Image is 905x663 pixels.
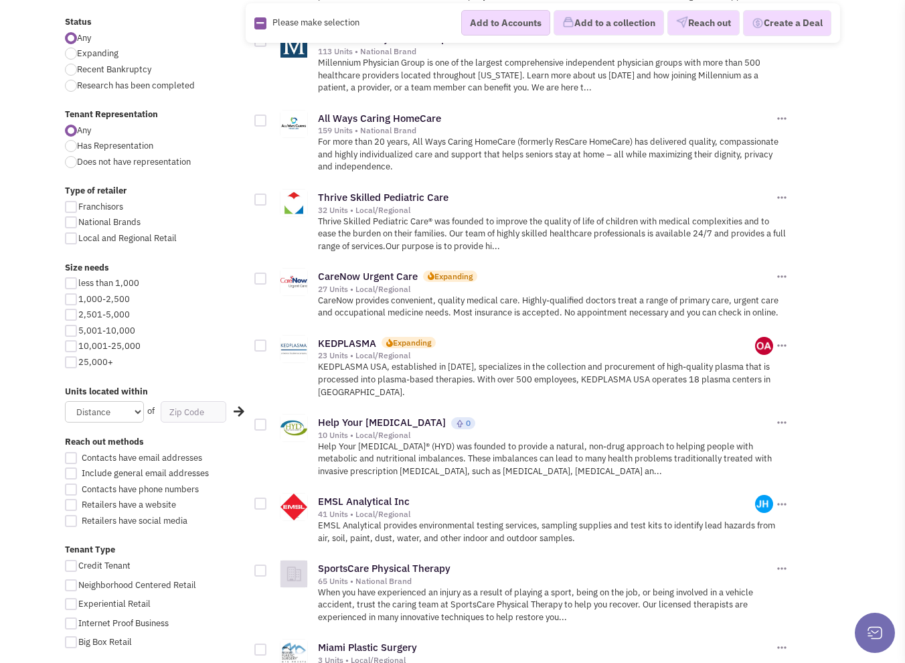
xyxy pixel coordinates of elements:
[65,436,246,449] label: Reach out methods
[318,46,773,57] div: 113 Units • National Brand
[456,419,464,428] img: locallyfamous-upvote.png
[77,140,153,151] span: Has Representation
[318,416,446,429] a: Help Your [MEDICAL_DATA]
[318,125,773,136] div: 159 Units • National Brand
[82,499,176,510] span: Retailers have a website
[65,16,246,29] label: Status
[77,48,118,59] span: Expanding
[466,418,471,428] span: 0
[318,350,755,361] div: 23 Units • Local/Regional
[78,617,169,629] span: Internet Proof Business
[77,32,91,44] span: Any
[78,277,139,289] span: less than 1,000
[77,125,91,136] span: Any
[318,270,418,283] a: CareNow Urgent Care
[461,10,550,35] button: Add to Accounts
[667,11,740,36] button: Reach out
[752,16,764,31] img: Deal-Dollar.png
[318,284,773,295] div: 27 Units • Local/Regional
[78,293,130,305] span: 1,000-2,500
[225,403,242,421] div: Search Nearby
[318,576,773,587] div: 65 Units • National Brand
[82,467,209,479] span: Include general email addresses
[676,17,688,29] img: VectorPaper_Plane.png
[743,10,831,37] button: Create a Deal
[77,156,191,167] span: Does not have representation
[318,441,789,478] p: Help Your [MEDICAL_DATA]® (HYD) was founded to provide a natural, non-drug approach to helping pe...
[318,520,789,544] p: EMSL Analytical provides environmental testing services, sampling supplies and test kits to ident...
[77,64,151,75] span: Recent Bankruptcy
[65,262,246,275] label: Size needs
[78,216,141,228] span: National Brands
[318,295,789,319] p: CareNow provides convenient, quality medical care. Highly-qualified doctors treat a range of prim...
[318,112,441,125] a: All Ways Caring HomeCare
[78,309,130,320] span: 2,501-5,000
[318,136,789,173] p: For more than 20 years, All Ways Caring HomeCare (formerly ResCare HomeCare) has delivered qualit...
[82,452,202,463] span: Contacts have email addresses
[755,337,773,355] img: MUUpr8R7EkmBt4YyQUruRw.png
[562,17,574,29] img: icon-collection-lavender.png
[318,191,448,204] a: Thrive Skilled Pediatric Care
[318,361,789,398] p: KEDPLASMA USA, established in [DATE], specializes in the collection and procurement of high-quali...
[318,562,450,575] a: SportsCare Physical Therapy
[78,232,177,244] span: Local and Regional Retail
[318,216,789,253] p: Thrive Skilled Pediatric Care® was founded to improve the quality of life of children with medica...
[755,495,773,513] img: 2I3Z1yKndE6wSdz65014tQ.png
[78,560,131,571] span: Credit Tenant
[78,201,123,212] span: Franchisors
[254,17,266,29] img: Rectangle.png
[161,401,226,423] input: Zip Code
[272,17,359,28] span: Please make selection
[318,495,410,508] a: EMSL Analytical Inc
[318,509,755,520] div: 41 Units • Local/Regional
[65,544,246,557] label: Tenant Type
[318,430,773,441] div: 10 Units • Local/Regional
[318,641,417,654] a: Miami Plastic Surgery
[554,11,664,36] button: Add to a collection
[393,337,431,348] div: Expanding
[147,405,155,417] span: of
[78,325,135,336] span: 5,001-10,000
[65,386,246,398] label: Units located within
[78,356,113,368] span: 25,000+
[78,636,132,648] span: Big Box Retail
[78,579,196,591] span: Neighborhood Centered Retail
[318,337,376,350] a: KEDPLASMA
[82,515,187,526] span: Retailers have social media
[318,587,789,624] p: When you have experienced an injury as a result of playing a sport, being on the job, or being in...
[318,205,773,216] div: 32 Units • Local/Regional
[434,271,473,282] div: Expanding
[78,340,141,352] span: 10,001-25,000
[65,185,246,198] label: Type of retailer
[65,108,246,121] label: Tenant Representation
[82,484,199,495] span: Contacts have phone numbers
[78,598,151,609] span: Experiential Retail
[318,57,789,94] p: Millennium Physician Group is one of the largest comprehensive independent physician groups with ...
[77,80,195,91] span: Research has been completed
